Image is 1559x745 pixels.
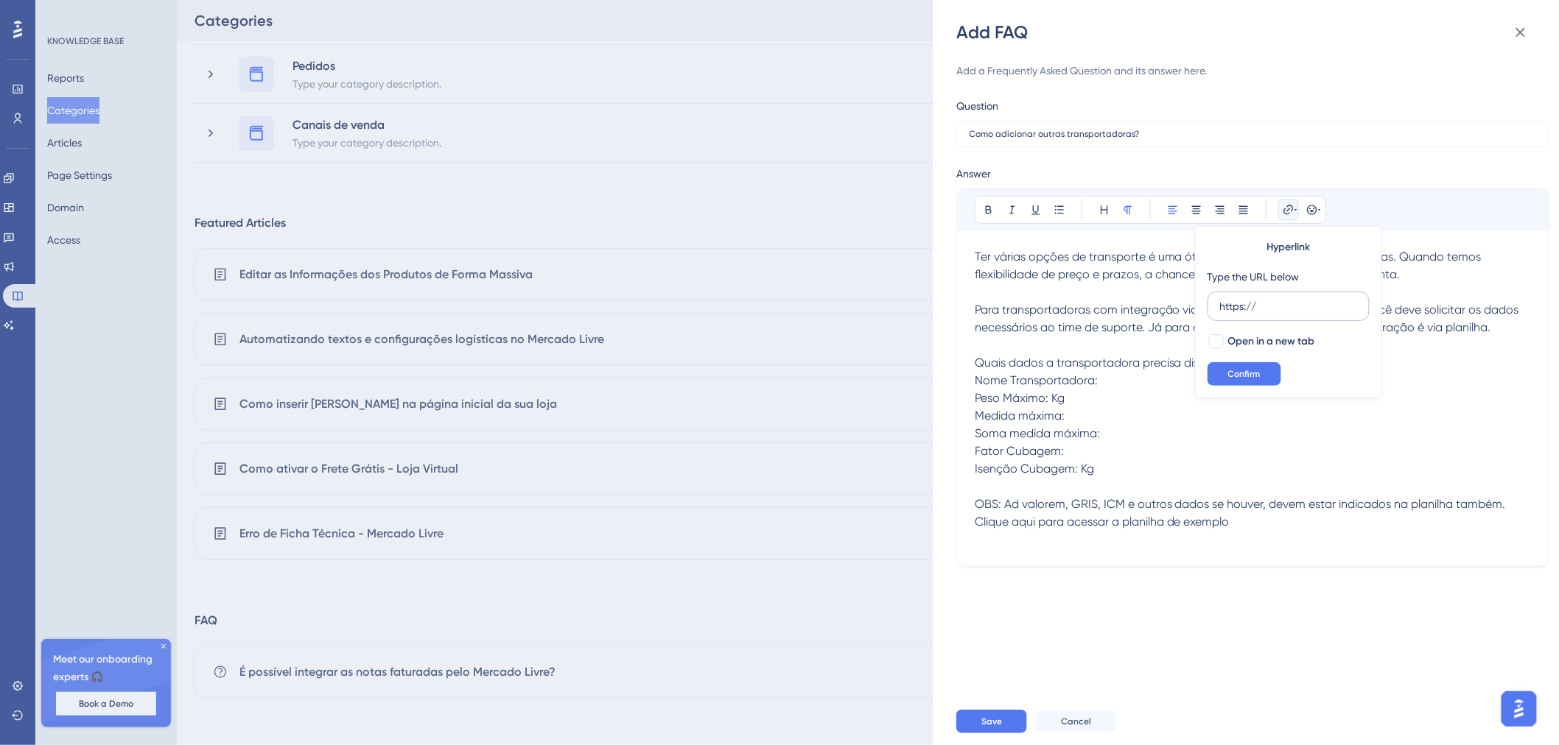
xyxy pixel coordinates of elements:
[975,462,1094,476] span: Isenção Cubagem: Kg
[956,710,1027,733] button: Save
[975,373,1098,387] span: Nome Transportadora:
[1208,362,1281,386] button: Confirm
[981,716,1002,727] span: Save
[1267,239,1310,256] span: Hyperlink
[1061,716,1091,727] span: Cancel
[975,515,1230,529] span: Clique aqui para acessar a planilha de exemplo
[1228,333,1315,350] span: Open in a new tab
[975,409,1065,423] span: Medida máxima:
[975,303,1522,334] span: Para transportadoras com integração via API (Correios, J&T e Braspress) você deve solicitar os da...
[956,97,998,115] div: Question
[1497,687,1541,731] iframe: UserGuiding AI Assistant Launcher
[956,165,1550,183] div: Answer
[969,129,1538,139] input: Type the question
[975,426,1100,440] span: Soma medida máxima:
[1220,298,1357,314] input: Type the value
[975,250,1485,281] span: Ter várias opções de transporte é uma ótima forma de converter mais vendas. Quando temos flexibil...
[975,391,1065,405] span: Peso Máximo: Kg
[1228,368,1261,380] span: Confirm
[975,497,1506,511] span: OBS: Ad valorem, GRIS, ICM e outros dados se houver, devem estar indicados na planilha também.
[975,444,1064,458] span: Fator Cubagem:
[1036,710,1116,733] button: Cancel
[956,21,1538,44] div: Add FAQ
[956,62,1550,80] div: Add a Frequently Asked Question and its answer here.
[1208,268,1300,286] div: Type the URL below
[975,356,1261,370] span: Quais dados a transportadora precisa disponibilizar?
